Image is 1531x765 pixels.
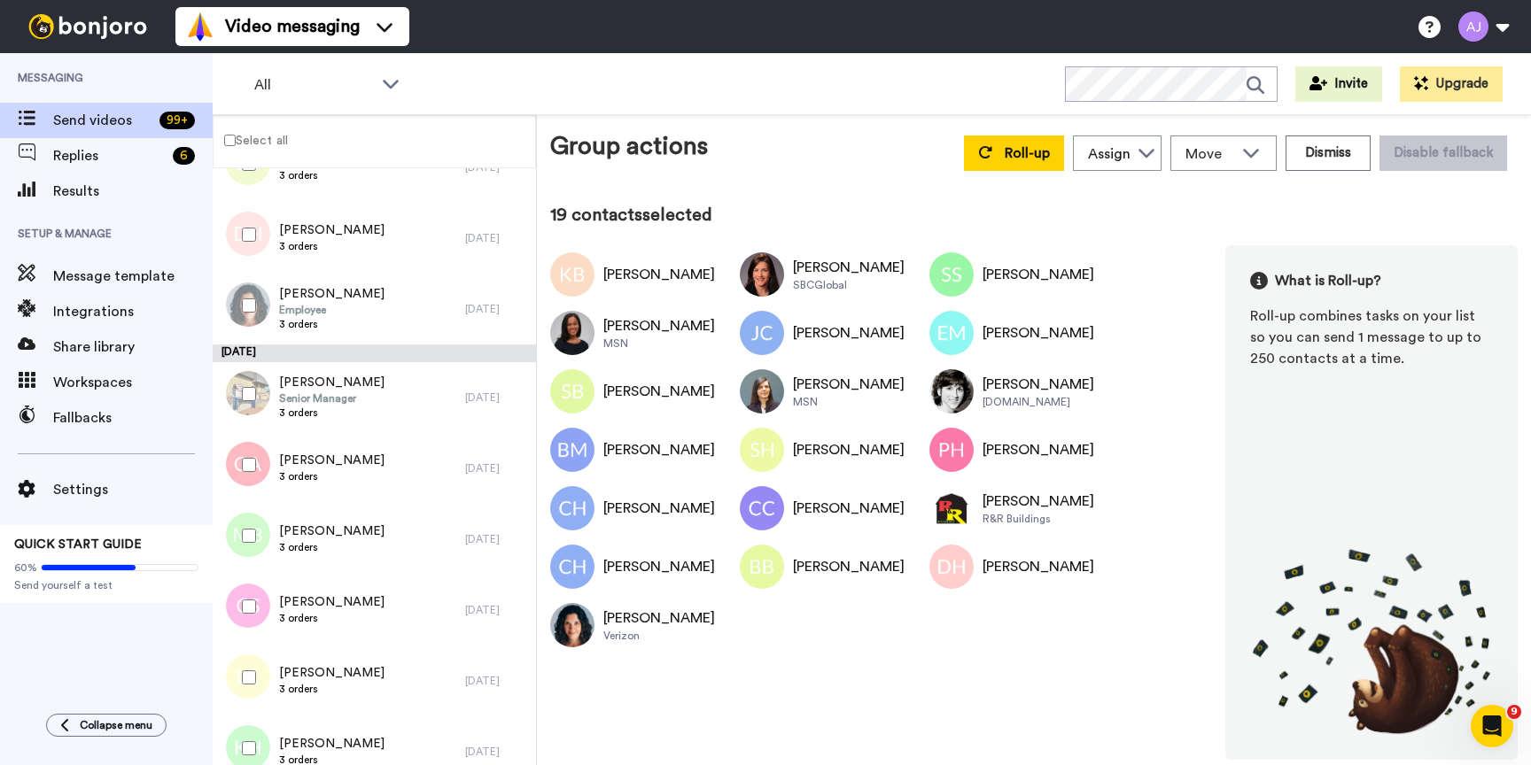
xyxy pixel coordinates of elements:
img: Image of JOHN RUHLMANN [929,486,974,530]
div: Verizon [603,629,715,643]
span: 3 orders [279,611,385,625]
span: Send videos [53,110,152,131]
div: [DATE] [465,603,527,617]
span: Message template [53,266,213,287]
iframe: Intercom live chat [1471,705,1513,747]
div: Assign [1088,143,1131,165]
div: [DATE] [465,745,527,759]
div: [PERSON_NAME] [983,439,1094,460]
img: Image of Soozie Syslo [929,252,974,297]
div: [DATE] [465,461,527,475]
span: [PERSON_NAME] [279,285,385,303]
div: [DATE] [465,532,527,546]
div: SBCGlobal [793,278,905,292]
span: [PERSON_NAME] [279,221,385,239]
span: 3 orders [279,540,385,554]
img: Image of Chad Cassel [740,486,784,530]
span: [PERSON_NAME] [279,735,385,753]
div: [DATE] [213,344,536,362]
div: 99 + [159,112,195,129]
img: Image of Chrystal Hoffman [550,486,595,530]
span: [PERSON_NAME] [279,374,385,391]
div: [PERSON_NAME] [793,322,905,344]
button: Upgrade [1400,66,1503,102]
span: Video messaging [225,14,360,39]
span: Senior Manager [279,391,385,406]
span: Replies [53,145,166,166]
div: [DATE] [465,390,527,405]
button: Invite [1295,66,1382,102]
img: Image of Betsy Benner [740,545,784,589]
span: Roll-up [1005,146,1050,160]
span: Send yourself a test [14,578,198,592]
span: Settings [53,479,213,500]
div: [PERSON_NAME] [983,374,1094,395]
button: Collapse menu [46,714,167,737]
span: Fallbacks [53,407,213,429]
span: 3 orders [279,682,385,696]
span: What is Roll-up? [1275,270,1381,291]
img: Image of Deborah Hauter [929,545,974,589]
img: vm-color.svg [186,12,214,41]
img: Image of Beth Kelley [550,603,595,647]
span: [PERSON_NAME] [279,593,385,611]
div: R&R Buildings [983,512,1094,526]
span: [PERSON_NAME] [279,664,385,682]
span: Employee [279,303,385,317]
img: Image of Sandra Hollin [740,428,784,472]
button: Dismiss [1286,135,1371,171]
div: [PERSON_NAME] [983,556,1094,577]
div: [PERSON_NAME] [603,439,715,460]
span: 3 orders [279,406,385,420]
div: Group actions [550,128,708,171]
span: 60% [14,560,37,575]
div: [PERSON_NAME] [793,257,905,278]
img: Image of Samantha Babcock [550,369,595,413]
div: [PERSON_NAME] [983,322,1094,344]
div: 6 [173,147,195,165]
span: 3 orders [279,168,385,182]
img: bj-logo-header-white.svg [21,14,154,39]
div: Roll-up combines tasks on your list so you can send 1 message to up to 250 contacts at a time. [1250,305,1493,369]
span: 3 orders [279,317,385,331]
img: Image of Paige Heis [929,428,974,472]
div: [PERSON_NAME] [983,264,1094,285]
img: Image of Emily Mack [929,311,974,355]
div: [PERSON_NAME] [603,264,715,285]
div: MSN [793,395,905,409]
div: [PERSON_NAME] [603,556,715,577]
button: Roll-up [964,135,1064,171]
img: Image of Barbara Culbertson [929,369,974,413]
div: [DOMAIN_NAME] [983,395,1094,409]
div: [DATE] [465,674,527,688]
div: 19 contacts selected [550,203,1518,228]
div: [DATE] [465,231,527,245]
span: [PERSON_NAME] [279,522,385,540]
div: [PERSON_NAME] [603,381,715,402]
span: Move [1185,143,1233,165]
div: [PERSON_NAME] [983,491,1094,512]
img: Image of Christine Hornback [550,545,595,589]
span: Share library [53,336,213,358]
span: Results [53,181,213,202]
span: 3 orders [279,239,385,253]
img: Image of Leiann Kline [740,369,784,413]
img: Image of Janet Costello [740,311,784,355]
div: [PERSON_NAME] [793,374,905,395]
img: Image of DONNA NELSON [550,311,595,355]
span: QUICK START GUIDE [14,538,142,551]
span: [PERSON_NAME] [279,452,385,469]
img: Image of Leslie Legarie [740,252,784,297]
img: Image of Karl Boozer [550,252,595,297]
div: [PERSON_NAME] [603,315,715,336]
span: Integrations [53,301,213,322]
span: Workspaces [53,372,213,393]
button: Disable fallback [1379,135,1507,171]
div: [PERSON_NAME] [793,556,905,577]
div: [PERSON_NAME] [793,439,905,460]
div: [PERSON_NAME] [793,498,905,519]
div: [DATE] [465,302,527,316]
div: [PERSON_NAME] [603,498,715,519]
input: Select all [224,135,236,146]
